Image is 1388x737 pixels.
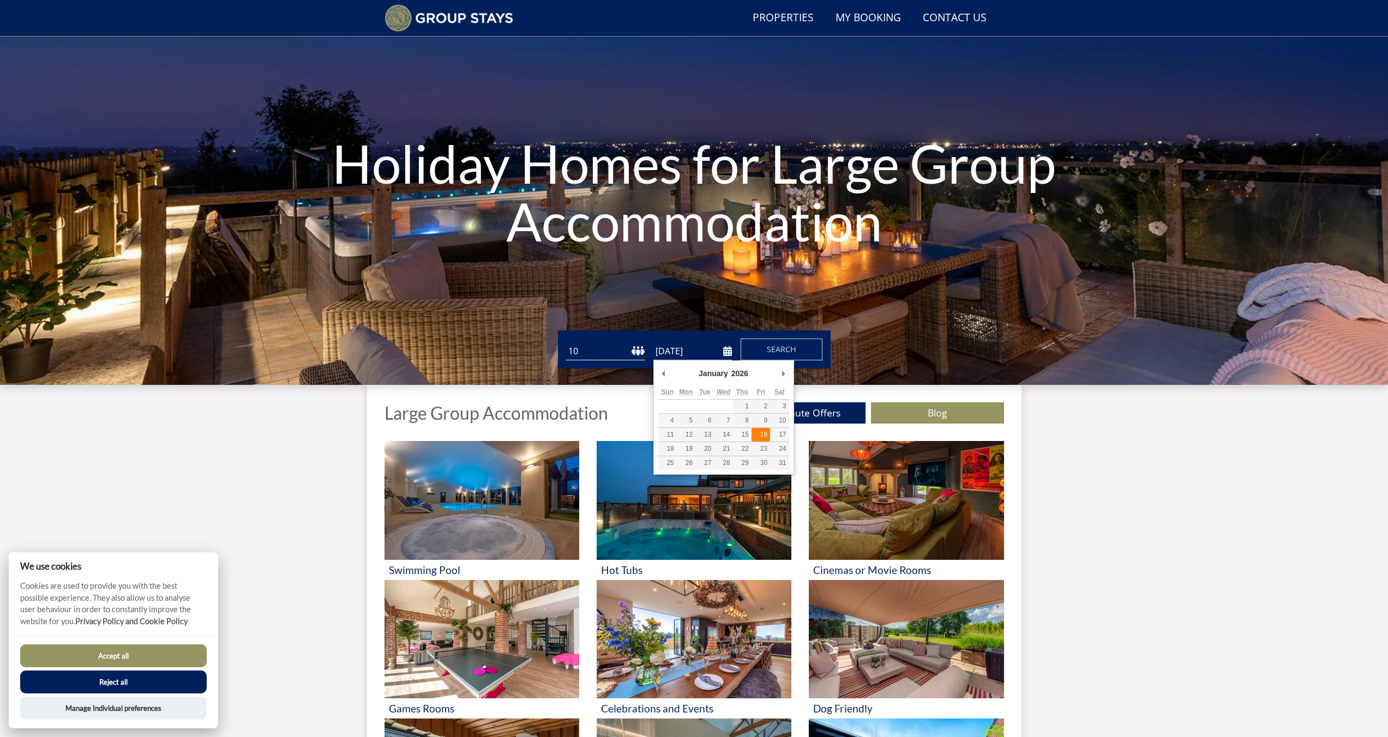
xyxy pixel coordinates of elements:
[767,344,796,354] span: Search
[714,456,732,470] button: 28
[714,428,732,442] button: 14
[9,580,218,635] p: Cookies are used to provide you with the best possible experience. They also allow us to analyse ...
[9,561,218,571] h2: We use cookies
[770,414,789,427] button: 10
[677,442,695,456] button: 19
[697,365,730,382] div: January
[677,414,695,427] button: 5
[601,703,787,714] h3: Celebrations and Events
[658,365,669,382] button: Previous Month
[748,6,818,31] a: Properties
[733,428,752,442] button: 15
[384,580,579,699] img: 'Games Rooms' - Large Group Accommodation Holiday Ideas
[733,456,752,470] button: 29
[389,703,575,714] h3: Games Rooms
[809,441,1004,560] img: 'Cinemas or Movie Rooms' - Large Group Accommodation Holiday Ideas
[695,442,714,456] button: 20
[756,388,765,396] abbr: Friday
[384,441,579,560] img: 'Swimming Pool' - Large Group Accommodation Holiday Ideas
[695,456,714,470] button: 27
[695,428,714,442] button: 13
[661,388,674,396] abbr: Sunday
[658,414,677,427] button: 4
[730,365,750,382] div: 2026
[20,644,207,667] button: Accept all
[658,456,677,470] button: 25
[597,580,791,719] a: 'Celebrations and Events' - Large Group Accommodation Holiday Ideas Celebrations and Events
[809,580,1004,719] a: 'Dog Friendly' - Large Group Accommodation Holiday Ideas Dog Friendly
[774,388,785,396] abbr: Saturday
[695,414,714,427] button: 6
[813,564,999,576] h3: Cinemas or Movie Rooms
[752,414,770,427] button: 9
[752,442,770,456] button: 23
[717,388,730,396] abbr: Wednesday
[20,697,207,720] button: Manage Individual preferences
[384,4,514,32] img: Group Stays
[752,400,770,413] button: 2
[597,441,791,560] img: 'Hot Tubs' - Large Group Accommodation Holiday Ideas
[75,617,188,626] a: Privacy Policy and Cookie Policy
[918,6,991,31] a: Contact Us
[770,456,789,470] button: 31
[384,441,579,580] a: 'Swimming Pool' - Large Group Accommodation Holiday Ideas Swimming Pool
[384,403,608,422] h1: Large Group Accommodation
[733,400,752,413] button: 1
[677,456,695,470] button: 26
[752,428,770,442] button: 16
[658,442,677,456] button: 18
[680,388,693,396] abbr: Monday
[736,388,748,396] abbr: Thursday
[732,402,866,424] a: Last Minute Offers
[20,670,207,693] button: Reject all
[208,113,1180,271] h1: Holiday Homes for Large Group Accommodation
[384,580,579,719] a: 'Games Rooms' - Large Group Accommodation Holiday Ideas Games Rooms
[809,580,1004,699] img: 'Dog Friendly' - Large Group Accommodation Holiday Ideas
[597,441,791,580] a: 'Hot Tubs' - Large Group Accommodation Holiday Ideas Hot Tubs
[778,365,789,382] button: Next Month
[752,456,770,470] button: 30
[601,564,787,576] h3: Hot Tubs
[809,441,1004,580] a: 'Cinemas or Movie Rooms' - Large Group Accommodation Holiday Ideas Cinemas or Movie Rooms
[871,402,1004,424] a: Blog
[770,400,789,413] button: 3
[741,339,822,360] button: Search
[699,388,710,396] abbr: Tuesday
[714,414,732,427] button: 7
[653,342,732,360] input: Arrival Date
[714,442,732,456] button: 21
[597,580,791,699] img: 'Celebrations and Events' - Large Group Accommodation Holiday Ideas
[733,442,752,456] button: 22
[733,414,752,427] button: 8
[677,428,695,442] button: 12
[813,703,999,714] h3: Dog Friendly
[389,564,575,576] h3: Swimming Pool
[658,428,677,442] button: 11
[770,428,789,442] button: 17
[831,6,905,31] a: My Booking
[770,442,789,456] button: 24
